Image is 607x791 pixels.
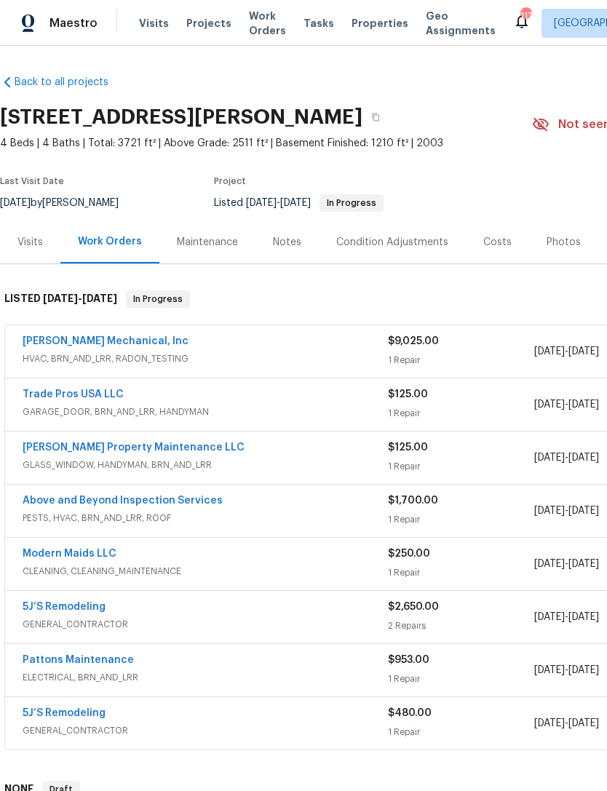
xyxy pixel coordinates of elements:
[534,665,565,675] span: [DATE]
[534,504,599,518] span: -
[388,725,534,739] div: 1 Repair
[336,235,448,250] div: Condition Adjustments
[534,453,565,463] span: [DATE]
[49,16,98,31] span: Maestro
[568,400,599,410] span: [DATE]
[568,453,599,463] span: [DATE]
[280,198,311,208] span: [DATE]
[388,512,534,527] div: 1 Repair
[388,565,534,580] div: 1 Repair
[23,549,116,559] a: Modern Maids LLC
[127,292,189,306] span: In Progress
[4,290,117,308] h6: LISTED
[43,293,117,303] span: -
[388,619,534,633] div: 2 Repairs
[186,16,231,31] span: Projects
[388,389,428,400] span: $125.00
[23,617,388,632] span: GENERAL_CONTRACTOR
[534,559,565,569] span: [DATE]
[388,655,429,665] span: $953.00
[388,459,534,474] div: 1 Repair
[23,496,223,506] a: Above and Beyond Inspection Services
[82,293,117,303] span: [DATE]
[547,235,581,250] div: Photos
[214,177,246,186] span: Project
[568,559,599,569] span: [DATE]
[426,9,496,38] span: Geo Assignments
[520,9,531,23] div: 117
[352,16,408,31] span: Properties
[23,442,245,453] a: [PERSON_NAME] Property Maintenance LLC
[43,293,78,303] span: [DATE]
[483,235,512,250] div: Costs
[388,406,534,421] div: 1 Repair
[568,506,599,516] span: [DATE]
[534,397,599,412] span: -
[214,198,384,208] span: Listed
[388,602,439,612] span: $2,650.00
[534,506,565,516] span: [DATE]
[23,655,134,665] a: Pattons Maintenance
[568,665,599,675] span: [DATE]
[388,708,432,718] span: $480.00
[23,458,388,472] span: GLASS_WINDOW, HANDYMAN, BRN_AND_LRR
[534,718,565,728] span: [DATE]
[303,18,334,28] span: Tasks
[23,602,106,612] a: 5J’S Remodeling
[388,336,439,346] span: $9,025.00
[534,400,565,410] span: [DATE]
[534,346,565,357] span: [DATE]
[534,344,599,359] span: -
[568,612,599,622] span: [DATE]
[139,16,169,31] span: Visits
[23,336,189,346] a: [PERSON_NAME] Mechanical, Inc
[17,235,43,250] div: Visits
[249,9,286,38] span: Work Orders
[273,235,301,250] div: Notes
[23,389,124,400] a: Trade Pros USA LLC
[534,610,599,624] span: -
[388,549,430,559] span: $250.00
[534,450,599,465] span: -
[23,723,388,738] span: GENERAL_CONTRACTOR
[388,442,428,453] span: $125.00
[534,663,599,677] span: -
[568,346,599,357] span: [DATE]
[23,405,388,419] span: GARAGE_DOOR, BRN_AND_LRR, HANDYMAN
[388,353,534,367] div: 1 Repair
[23,351,388,366] span: HVAC, BRN_AND_LRR, RADON_TESTING
[388,672,534,686] div: 1 Repair
[78,234,142,249] div: Work Orders
[362,104,389,130] button: Copy Address
[23,511,388,525] span: PESTS, HVAC, BRN_AND_LRR, ROOF
[534,557,599,571] span: -
[246,198,277,208] span: [DATE]
[534,612,565,622] span: [DATE]
[177,235,238,250] div: Maintenance
[568,718,599,728] span: [DATE]
[23,708,106,718] a: 5J’S Remodeling
[534,716,599,731] span: -
[388,496,438,506] span: $1,700.00
[246,198,311,208] span: -
[23,670,388,685] span: ELECTRICAL, BRN_AND_LRR
[23,564,388,579] span: CLEANING, CLEANING_MAINTENANCE
[321,199,382,207] span: In Progress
